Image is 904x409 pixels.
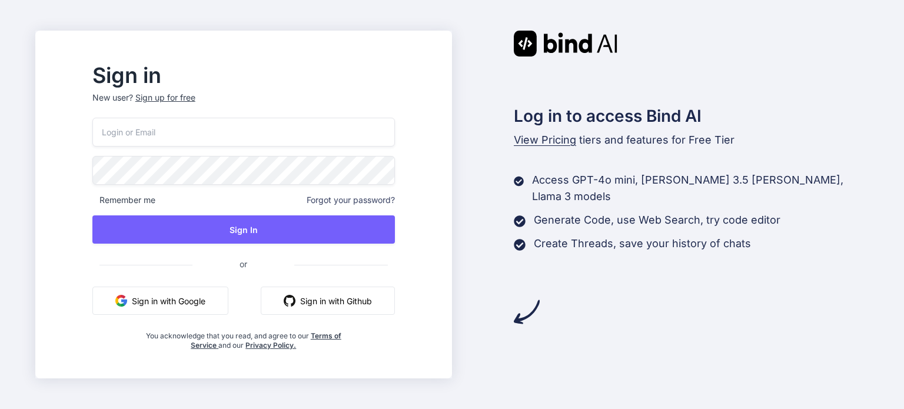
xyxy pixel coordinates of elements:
input: Login or Email [92,118,395,147]
p: Generate Code, use Web Search, try code editor [534,212,780,228]
div: You acknowledge that you read, and agree to our and our [142,324,344,350]
img: github [284,295,295,307]
button: Sign in with Google [92,287,228,315]
h2: Log in to access Bind AI [514,104,869,128]
a: Terms of Service [191,331,341,350]
p: New user? [92,92,395,118]
img: Bind AI logo [514,31,617,56]
p: Create Threads, save your history of chats [534,235,751,252]
h2: Sign in [92,66,395,85]
div: Sign up for free [135,92,195,104]
span: or [192,250,294,278]
button: Sign in with Github [261,287,395,315]
img: arrow [514,299,540,325]
span: Forgot your password? [307,194,395,206]
a: Privacy Policy. [245,341,296,350]
img: google [115,295,127,307]
span: View Pricing [514,134,576,146]
button: Sign In [92,215,395,244]
p: Access GPT-4o mini, [PERSON_NAME] 3.5 [PERSON_NAME], Llama 3 models [532,172,869,205]
span: Remember me [92,194,155,206]
p: tiers and features for Free Tier [514,132,869,148]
